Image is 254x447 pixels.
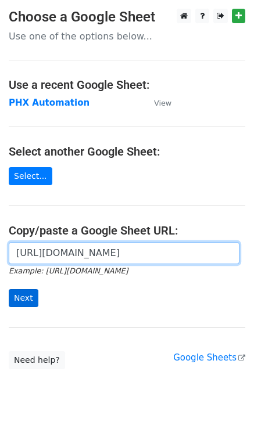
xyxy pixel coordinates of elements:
h3: Choose a Google Sheet [9,9,245,26]
input: Paste your Google Sheet URL here [9,242,239,264]
a: Google Sheets [173,352,245,363]
a: Select... [9,167,52,185]
small: Example: [URL][DOMAIN_NAME] [9,266,128,275]
a: View [142,98,171,108]
a: Need help? [9,351,65,369]
h4: Copy/paste a Google Sheet URL: [9,223,245,237]
h4: Select another Google Sheet: [9,145,245,158]
a: PHX Automation [9,98,90,108]
input: Next [9,289,38,307]
iframe: Chat Widget [196,391,254,447]
p: Use one of the options below... [9,30,245,42]
small: View [154,99,171,107]
h4: Use a recent Google Sheet: [9,78,245,92]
